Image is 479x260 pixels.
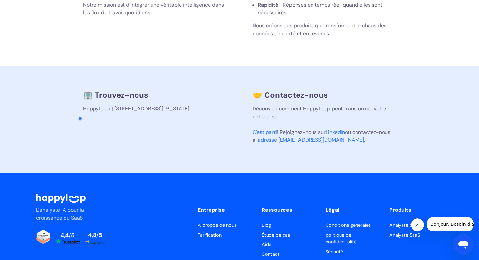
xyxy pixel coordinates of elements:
a: Voir les tarifs HappyLoop [198,232,251,239]
font: HappyLoop | [STREET_ADDRESS][US_STATE] [83,105,189,112]
font: 5 [99,231,102,238]
font: Contact [262,251,280,257]
a: Lire les études de cas HappyLoop [262,232,315,239]
font: - Réponses en temps réel, quand elles sont nécessaires. [258,1,382,16]
font: 5 [71,232,75,239]
font: 4,4 [60,232,69,239]
a: Page de sécurité de HappyLoop [326,248,379,255]
font: Conditions générales [326,222,371,228]
font: / [69,232,71,239]
a: Obtenez de l'aide avec HappyLoop [262,241,315,248]
a: Politique de confidentialité de HappyLoop [389,232,443,239]
a: C'est parti [253,129,277,136]
font: Bonjour. Besoin d'aide ? [4,5,59,10]
font: Analyste Stripe [389,222,422,228]
iframe: Fermer le message [411,218,424,231]
a: Lire les avis sur HappyLoop sur Tekpon [36,230,50,247]
font: Analyste SaaS [389,232,420,238]
font: 🤝 Contactez-nous [253,90,328,100]
iframe: Message de la compagnie [427,217,474,231]
a: En savoir plus sur HappyLoop [198,222,251,229]
font: 🏢 Trouvez-nous [83,90,148,100]
a: Politique de confidentialité de HappyLoop [326,232,379,246]
font: Sécurité [326,249,343,254]
font: / [96,231,99,238]
a: Conditions générales de HappyLoop [326,222,379,229]
font: Aide [262,241,271,247]
font: politique de confidentialité [326,232,356,245]
font: Produits [389,207,411,213]
a: l'adresse [EMAIL_ADDRESS][DOMAIN_NAME]. [255,137,365,143]
a: Consultez les avis sur HappyLoop sur Capterra [85,232,106,245]
font: L'analyste IA pour la croissance du SaaS [36,207,84,221]
iframe: Bouton de lancement de la fenêtre de messagerie [453,234,474,255]
font: 4,8 [88,231,96,238]
font: Nous créons des produits qui transforment le chaos des données en clarté et en revenus. [253,22,386,37]
a: Conditions générales de HappyLoop [389,222,443,229]
a: Lire les avis sur HappyLoop sur Trustpilot [55,233,80,244]
font: Découvrez comment HappyLoop peut transformer votre entreprise. [253,105,386,120]
a: Lire les études de cas HappyLoop [262,222,315,229]
font: Étude de cas [262,232,290,238]
font: Légal [326,207,339,213]
font: Entreprise [198,207,225,213]
font: À propos de nous [198,222,237,228]
a: Contactez le support HappyLoop [262,251,315,258]
font: Ressources [262,207,292,213]
font: Blog [262,222,271,228]
font: ! Rejoignez-nous sur [277,129,326,136]
font: Rapidité [258,1,279,8]
a: LinkedIn [326,129,345,136]
font: Tarification [198,232,222,238]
